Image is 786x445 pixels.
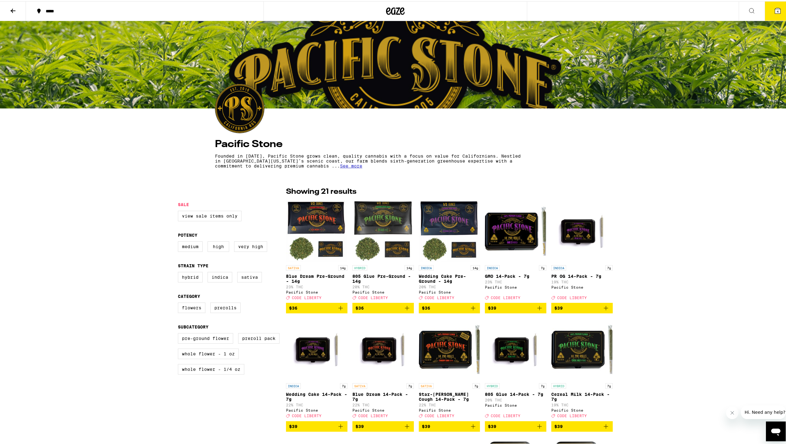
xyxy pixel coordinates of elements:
p: 19% THC [551,402,613,406]
label: Flowers [178,301,205,312]
span: $36 [289,304,297,309]
div: Pacific Stone [419,407,480,411]
iframe: Message from company [741,404,786,418]
p: INDICA [419,264,434,269]
button: Add to bag [352,420,414,430]
iframe: Button to launch messaging window [766,420,786,440]
label: Hybrid [178,271,203,281]
p: 22% THC [419,402,480,406]
p: Blue Dream Pre-Ground - 14g [286,273,347,282]
button: Add to bag [286,302,347,312]
span: See more [340,162,362,167]
p: 7g [406,382,414,388]
p: INDICA [551,264,566,269]
button: Add to bag [286,420,347,430]
a: Open page for 805 Glue Pre-Ground - 14g from Pacific Stone [352,199,414,302]
span: $39 [488,423,496,428]
div: Pacific Stone [485,284,546,288]
p: 14g [405,264,414,269]
img: Pacific Stone - 805 Glue 14-Pack - 7g [485,317,546,379]
p: 805 Glue 14-Pack - 7g [485,391,546,396]
p: Blue Dream 14-Pack - 7g [352,391,414,400]
p: 7g [473,382,480,388]
a: Open page for 805 Glue 14-Pack - 7g from Pacific Stone [485,317,546,420]
p: INDICA [286,382,301,388]
label: Whole Flower - 1/4 oz [178,363,244,373]
img: Pacific Stone - Wedding Cake Pre-Ground - 14g [419,199,480,261]
label: Whole Flower - 1 oz [178,347,239,358]
button: Add to bag [419,420,480,430]
p: 22% THC [352,402,414,406]
p: SATIVA [419,382,434,388]
img: Pacific Stone logo [215,83,264,132]
a: Open page for PR OG 14-Pack - 7g from Pacific Stone [551,199,613,302]
label: Medium [178,240,203,251]
span: CODE LIBERTY [557,413,587,417]
label: Prerolls [210,301,241,312]
p: 22% THC [286,402,347,406]
span: $39 [554,423,563,428]
p: Founded in [DATE], Pacific Stone grows clean, quality cannabis with a focus on value for Californ... [215,152,521,167]
img: Pacific Stone - GMO 14-Pack - 7g [485,199,546,261]
span: $36 [422,304,430,309]
p: 7g [340,382,347,388]
a: Open page for GMO 14-Pack - 7g from Pacific Stone [485,199,546,302]
p: INDICA [485,264,500,269]
p: SATIVA [352,382,367,388]
button: Add to bag [485,420,546,430]
span: $39 [554,304,563,309]
img: Pacific Stone - Blue Dream Pre-Ground - 14g [286,199,347,261]
button: Add to bag [551,302,613,312]
div: Pacific Stone [286,289,347,293]
span: $39 [422,423,430,428]
a: Open page for Blue Dream 14-Pack - 7g from Pacific Stone [352,317,414,420]
button: Add to bag [551,420,613,430]
p: Showing 21 results [286,185,356,196]
p: Cereal Milk 14-Pack - 7g [551,391,613,400]
legend: Strain Type [178,262,208,267]
span: $39 [355,423,364,428]
a: Open page for Wedding Cake Pre-Ground - 14g from Pacific Stone [419,199,480,302]
legend: Potency [178,231,197,236]
a: Open page for Wedding Cake 14-Pack - 7g from Pacific Stone [286,317,347,420]
p: 7g [539,264,546,269]
button: Add to bag [485,302,546,312]
label: Pre-ground Flower [178,332,233,342]
legend: Category [178,293,200,298]
p: 19% THC [551,279,613,283]
a: Open page for Cereal Milk 14-Pack - 7g from Pacific Stone [551,317,613,420]
div: Pacific Stone [551,284,613,288]
a: Open page for Star-berry Cough 14-Pack - 7g from Pacific Stone [419,317,480,420]
div: Pacific Stone [352,407,414,411]
legend: Sale [178,201,189,206]
p: HYBRID [551,382,566,388]
img: Pacific Stone - Cereal Milk 14-Pack - 7g [551,317,613,379]
button: Add to bag [352,302,414,312]
p: HYBRID [352,264,367,269]
label: Sativa [237,271,262,281]
span: CODE LIBERTY [557,295,587,299]
label: High [208,240,229,251]
p: Star-[PERSON_NAME] Cough 14-Pack - 7g [419,391,480,400]
p: 23% THC [286,284,347,288]
label: View Sale Items Only [178,210,242,220]
button: Add to bag [419,302,480,312]
div: Pacific Stone [286,407,347,411]
p: PR OG 14-Pack - 7g [551,273,613,278]
iframe: Close message [726,405,738,418]
span: $39 [289,423,297,428]
p: GMO 14-Pack - 7g [485,273,546,278]
span: $36 [355,304,364,309]
span: CODE LIBERTY [491,295,520,299]
label: Very High [234,240,267,251]
label: Indica [208,271,232,281]
span: CODE LIBERTY [358,413,388,417]
p: 20% THC [352,284,414,288]
a: Open page for Blue Dream Pre-Ground - 14g from Pacific Stone [286,199,347,302]
span: 4 [777,8,779,12]
p: 7g [605,264,613,269]
img: Pacific Stone - Wedding Cake 14-Pack - 7g [286,317,347,379]
div: Pacific Stone [419,289,480,293]
span: CODE LIBERTY [491,413,520,417]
